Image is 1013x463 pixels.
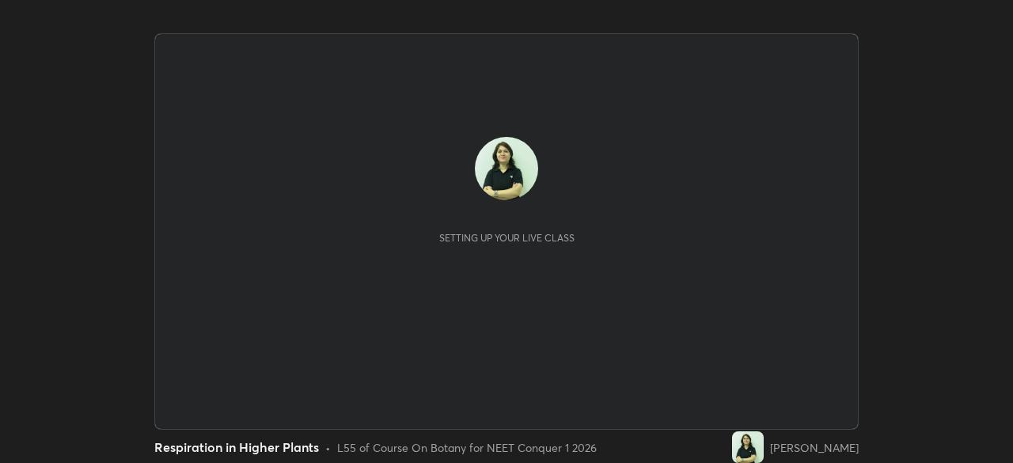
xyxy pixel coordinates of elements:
div: [PERSON_NAME] [770,439,859,456]
img: b717d25577f447d5b7b8baad72da35ae.jpg [732,431,764,463]
div: • [325,439,331,456]
div: Setting up your live class [439,232,575,244]
div: L55 of Course On Botany for NEET Conquer 1 2026 [337,439,597,456]
div: Respiration in Higher Plants [154,438,319,457]
img: b717d25577f447d5b7b8baad72da35ae.jpg [475,137,538,200]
